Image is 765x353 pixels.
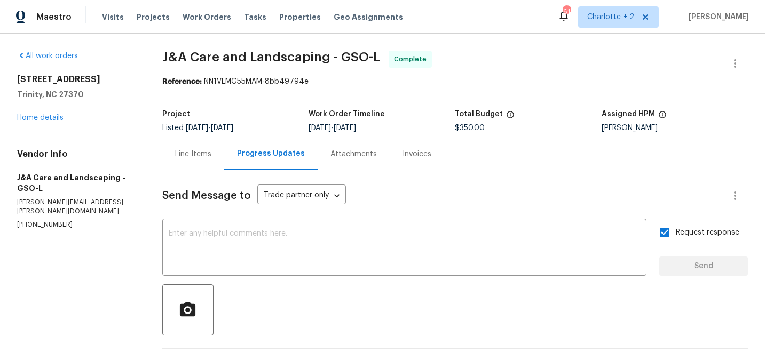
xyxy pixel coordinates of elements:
[162,124,233,132] span: Listed
[17,149,137,159] h4: Vendor Info
[211,124,233,132] span: [DATE]
[684,12,749,22] span: [PERSON_NAME]
[186,124,233,132] span: -
[309,110,385,118] h5: Work Order Timeline
[17,172,137,194] h5: J&A Care and Landscaping - GSO-L
[17,198,137,216] p: [PERSON_NAME][EMAIL_ADDRESS][PERSON_NAME][DOMAIN_NAME]
[17,220,137,229] p: [PHONE_NUMBER]
[102,12,124,22] span: Visits
[658,110,667,124] span: The hpm assigned to this work order.
[455,124,485,132] span: $350.00
[309,124,331,132] span: [DATE]
[394,54,431,65] span: Complete
[602,110,655,118] h5: Assigned HPM
[676,227,739,238] span: Request response
[334,124,356,132] span: [DATE]
[587,12,634,22] span: Charlotte + 2
[17,74,137,85] h2: [STREET_ADDRESS]
[17,114,64,122] a: Home details
[186,124,208,132] span: [DATE]
[137,12,170,22] span: Projects
[279,12,321,22] span: Properties
[330,149,377,159] div: Attachments
[309,124,356,132] span: -
[237,148,305,159] div: Progress Updates
[175,149,211,159] div: Line Items
[17,89,137,100] h5: Trinity, NC 27370
[506,110,515,124] span: The total cost of line items that have been proposed by Opendoor. This sum includes line items th...
[602,124,748,132] div: [PERSON_NAME]
[257,187,346,205] div: Trade partner only
[183,12,231,22] span: Work Orders
[162,51,380,63] span: J&A Care and Landscaping - GSO-L
[162,76,748,87] div: NN1VEMG55MAM-8bb49794e
[36,12,72,22] span: Maestro
[455,110,503,118] h5: Total Budget
[334,12,403,22] span: Geo Assignments
[162,78,202,85] b: Reference:
[162,110,190,118] h5: Project
[403,149,431,159] div: Invoices
[563,6,570,17] div: 61
[17,52,78,60] a: All work orders
[244,13,266,21] span: Tasks
[162,190,251,201] span: Send Message to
